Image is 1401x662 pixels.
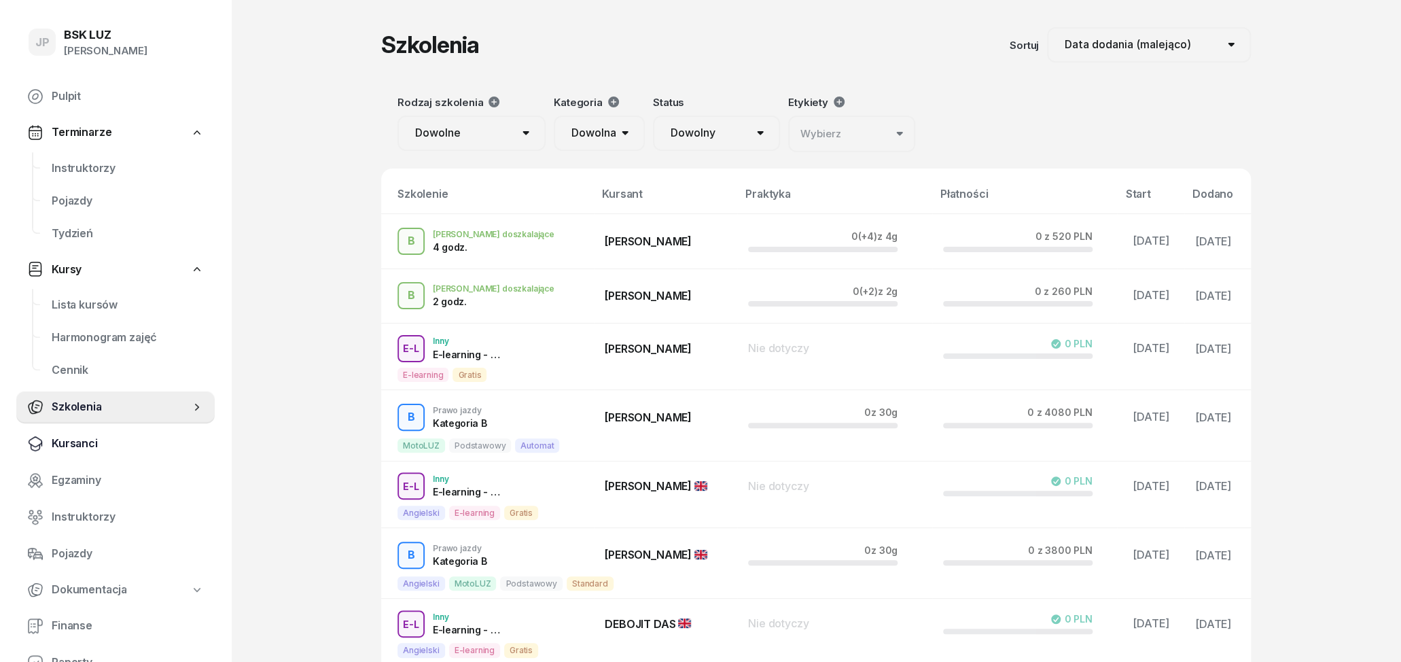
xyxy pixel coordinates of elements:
[605,342,692,355] span: [PERSON_NAME]
[605,234,692,248] span: [PERSON_NAME]
[1050,614,1092,625] div: 0 PLN
[41,152,215,185] a: Instruktorzy
[594,185,737,214] th: Kursant
[851,230,898,242] div: 0 z 4g
[1195,479,1231,493] span: [DATE]
[748,341,809,355] span: Nie dotyczy
[1133,288,1169,302] span: [DATE]
[52,329,204,347] span: Harmonogram zajęć
[1195,411,1231,424] span: [DATE]
[52,581,127,599] span: Dokumentacja
[857,230,876,242] span: (+4)
[504,506,538,520] span: Gratis
[748,479,809,493] span: Nie dotyczy
[864,406,898,418] div: 0 z 30g
[1133,548,1169,561] span: [DATE]
[748,616,809,630] span: Nie dotyczy
[859,285,877,297] span: (+2)
[1133,616,1169,630] span: [DATE]
[16,501,215,534] a: Instruktorzy
[605,548,707,561] span: [PERSON_NAME]
[1133,341,1169,355] span: [DATE]
[800,125,841,143] div: Wybierz
[41,321,215,354] a: Harmonogram zajęć
[932,185,1118,214] th: Płatności
[41,354,215,387] a: Cennik
[453,368,486,382] span: Gratis
[449,506,500,520] span: E-learning
[16,428,215,460] a: Kursanci
[504,643,538,657] span: Gratis
[397,643,445,657] span: Angielski
[788,116,915,152] button: Wybierz
[1133,234,1169,247] span: [DATE]
[1195,548,1231,562] span: [DATE]
[52,508,204,526] span: Instruktorzy
[1184,185,1251,214] th: Dodano
[52,398,190,416] span: Szkolenia
[381,33,479,57] h1: Szkolenia
[52,160,204,177] span: Instruktorzy
[16,254,215,285] a: Kursy
[16,538,215,570] a: Pojazdy
[41,185,215,217] a: Pojazdy
[397,506,445,520] span: Angielski
[1195,342,1231,355] span: [DATE]
[1195,234,1231,248] span: [DATE]
[605,617,691,631] span: DEBOJIT DAS
[1195,289,1231,302] span: [DATE]
[500,576,562,591] span: Podstawowy
[64,29,147,41] div: BSK LUZ
[515,438,559,453] span: Automat
[567,576,614,591] span: Standard
[1050,476,1092,487] div: 0 PLN
[16,117,215,148] a: Terminarze
[52,296,204,314] span: Lista kursów
[397,438,445,453] span: MotoLUZ
[16,610,215,642] a: Finanse
[16,464,215,497] a: Egzaminy
[16,391,215,423] a: Szkolenia
[1027,406,1093,418] div: 0 z 4080 PLN
[605,411,692,424] span: [PERSON_NAME]
[16,80,215,113] a: Pulpit
[35,37,50,48] span: JP
[52,472,204,489] span: Egzaminy
[1050,338,1092,349] div: 0 PLN
[449,643,500,657] span: E-learning
[52,192,204,210] span: Pojazdy
[52,435,204,453] span: Kursanci
[1034,285,1092,297] div: 0 z 260 PLN
[1035,230,1092,242] div: 0 z 520 PLN
[381,185,594,214] th: Szkolenie
[41,217,215,250] a: Tydzień
[737,185,932,214] th: Praktyka
[605,289,692,302] span: [PERSON_NAME]
[605,479,707,493] span: [PERSON_NAME]
[52,124,111,141] span: Terminarze
[852,285,898,297] div: 0 z 2g
[52,617,204,635] span: Finanse
[397,368,448,382] span: E-learning
[64,42,147,60] div: [PERSON_NAME]
[52,88,204,105] span: Pulpit
[52,261,82,279] span: Kursy
[449,576,497,591] span: MotoLUZ
[1133,410,1169,423] span: [DATE]
[1195,617,1231,631] span: [DATE]
[1028,544,1093,556] div: 0 z 3800 PLN
[52,225,204,243] span: Tydzień
[397,576,445,591] span: Angielski
[52,362,204,379] span: Cennik
[52,545,204,563] span: Pojazdy
[1117,185,1184,214] th: Start
[41,289,215,321] a: Lista kursów
[449,438,511,453] span: Podstawowy
[16,574,215,606] a: Dokumentacja
[864,544,898,556] div: 0 z 30g
[1133,479,1169,493] span: [DATE]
